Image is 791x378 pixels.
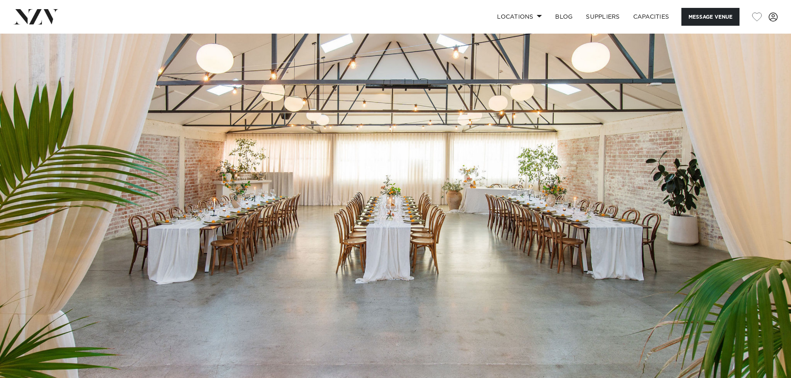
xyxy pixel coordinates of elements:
a: Locations [490,8,549,26]
a: BLOG [549,8,579,26]
a: Capacities [627,8,676,26]
button: Message Venue [681,8,740,26]
a: SUPPLIERS [579,8,626,26]
img: nzv-logo.png [13,9,59,24]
